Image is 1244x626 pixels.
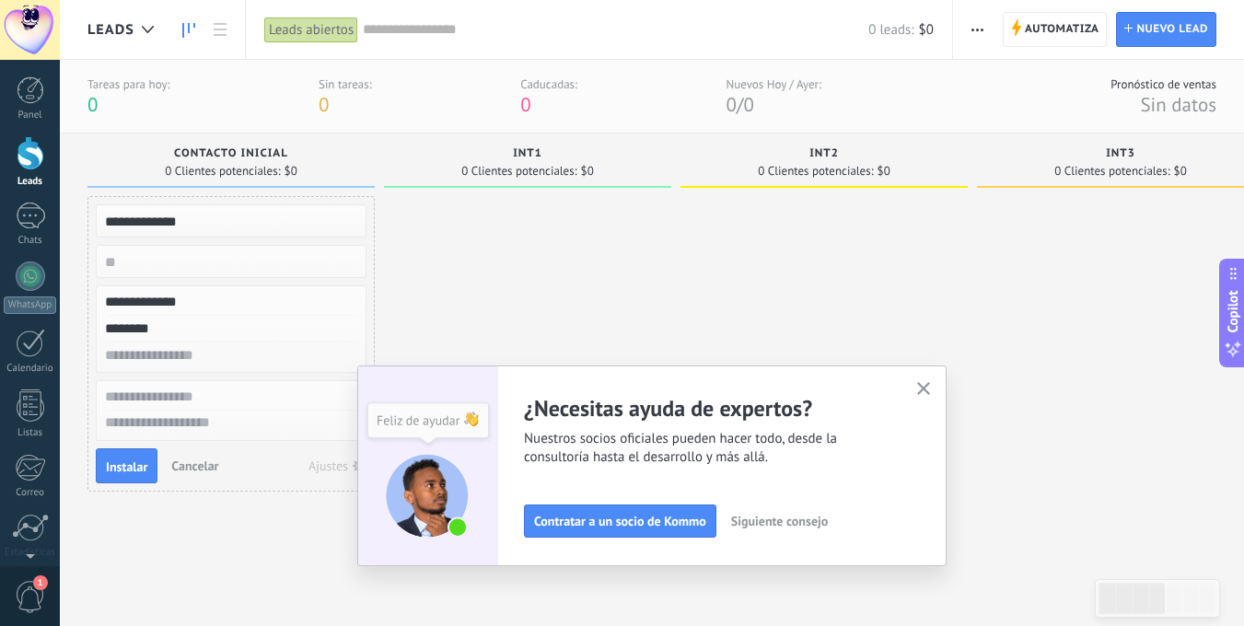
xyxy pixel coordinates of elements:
a: Lista [204,12,236,48]
span: Int1 [513,147,542,160]
span: Cancelar [171,458,218,474]
div: Leads abiertos [264,17,358,43]
span: 0 Clientes potenciales: [461,166,576,177]
span: Int3 [1106,147,1135,160]
span: Nuestros socios oficiales pueden hacer todo, desde la consultoría hasta el desarrollo y más allá. [524,430,894,467]
div: Contacto inicial [97,147,366,163]
button: Contratar a un socio de Kommo [524,504,716,538]
div: Ajustes [308,459,348,472]
span: Nuevo lead [1136,13,1208,46]
div: Int2 [690,147,959,163]
span: Automatiza [1025,13,1099,46]
div: Leads [4,176,57,188]
div: Tareas para hoy: [87,76,169,92]
span: 0 [727,92,737,117]
span: / [737,92,743,117]
h2: ¿Necesitas ayuda de expertos? [524,394,894,423]
span: $0 [285,166,297,177]
a: Nuevo lead [1116,12,1216,47]
span: Siguiente consejo [731,515,828,527]
span: $0 [1174,166,1187,177]
div: Correo [4,487,57,499]
span: Int2 [809,147,839,160]
span: 0 leads: [868,21,913,39]
span: Leads [87,21,134,39]
span: Contacto inicial [174,147,288,160]
button: Ajustes [302,453,373,479]
button: Instalar [96,448,157,483]
span: 0 Clientes potenciales: [165,166,280,177]
span: 0 [319,92,329,117]
span: 0 Clientes potenciales: [758,166,873,177]
button: Siguiente consejo [723,507,836,535]
span: $0 [878,166,890,177]
div: Panel [4,110,57,122]
div: Pronóstico de ventas [1110,76,1216,92]
div: Nuevos Hoy / Ayer: [727,76,821,92]
div: Int1 [393,147,662,163]
span: 1 [33,575,48,590]
span: Copilot [1224,291,1242,333]
span: $0 [919,21,934,39]
div: WhatsApp [4,296,56,314]
div: Calendario [4,363,57,375]
span: 0 [520,92,530,117]
span: 0 Clientes potenciales: [1054,166,1169,177]
div: Caducadas: [520,76,577,92]
span: Instalar [106,460,147,473]
a: Leads [173,12,204,48]
div: Chats [4,235,57,247]
span: Contratar a un socio de Kommo [534,515,706,527]
div: Sin tareas: [319,76,372,92]
span: 0 [87,92,98,117]
div: Listas [4,427,57,439]
button: Cancelar [164,452,226,480]
button: Más [964,12,991,47]
span: $0 [581,166,594,177]
span: Sin datos [1140,92,1216,117]
a: Automatiza [1003,12,1108,47]
span: 0 [743,92,753,117]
